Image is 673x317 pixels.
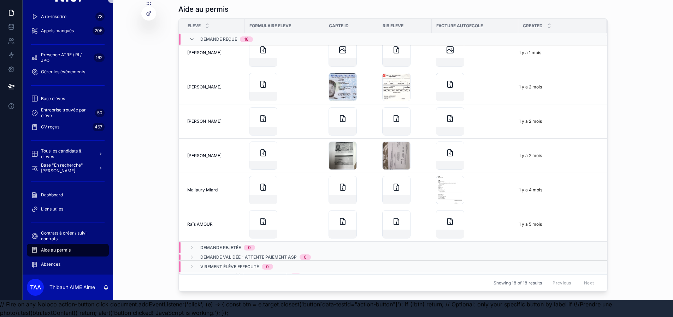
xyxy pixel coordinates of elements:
[94,53,105,62] div: 162
[93,123,105,131] div: 467
[41,206,63,212] span: Liens utiles
[519,119,542,124] p: il y a 2 mois
[41,261,60,267] span: Absences
[249,23,291,29] span: Formulaire eleve
[41,192,63,198] span: Dashboard
[95,12,105,21] div: 73
[494,280,542,286] span: Showing 18 of 18 results
[200,254,297,260] span: Demande validée - attente paiement ASP
[187,153,241,158] a: [PERSON_NAME]
[27,230,109,242] a: Contrats à créer / suivi contrats
[187,221,213,227] span: Raïs AMOUR
[27,162,109,174] a: Base "En recherche" [PERSON_NAME]
[383,23,403,29] span: RIB eleve
[329,23,349,29] span: Carte ID
[519,221,542,227] p: il y a 5 mois
[95,109,105,117] div: 50
[188,23,201,29] span: Eleve
[266,264,269,270] div: 0
[41,247,71,253] span: Aide au permis
[519,50,541,56] p: il y a 1 mois
[27,65,109,78] a: Gérer les évènements
[27,189,109,201] a: Dashboard
[519,187,542,193] p: il y a 4 mois
[41,162,93,174] span: Base "En recherche" [PERSON_NAME]
[187,187,241,193] a: Mallaury Miard
[41,52,91,63] span: Présence ATRE / RI / JPO
[200,36,237,42] span: Demande reçue
[187,50,222,56] span: [PERSON_NAME]
[30,283,41,292] span: TAA
[519,84,542,90] p: il y a 2 mois
[23,11,113,275] div: scrollable content
[304,254,307,260] div: 0
[523,23,543,29] span: Created
[200,273,287,279] span: Dossier envoyé à [GEOGRAPHIC_DATA]
[187,187,218,193] span: Mallaury Miard
[27,24,109,37] a: Appels manqués205
[519,84,598,90] a: il y a 2 mois
[187,84,222,90] span: [PERSON_NAME]
[436,23,483,29] span: Facture autoecole
[41,230,102,242] span: Contrats à créer / suivi contrats
[248,245,251,250] div: 0
[187,221,241,227] a: Raïs AMOUR
[41,14,66,19] span: A ré-inscrire
[27,258,109,271] a: Absences
[41,28,74,34] span: Appels manqués
[27,51,109,64] a: Présence ATRE / RI / JPO162
[187,153,222,158] span: [PERSON_NAME]
[519,50,598,56] a: il y a 1 mois
[187,84,241,90] a: [PERSON_NAME]
[187,119,222,124] span: [PERSON_NAME]
[519,221,598,227] a: il y a 5 mois
[244,36,249,42] div: 18
[41,107,92,119] span: Entreprise trouvée par élève
[294,273,297,279] div: 0
[27,106,109,119] a: Entreprise trouvée par élève50
[27,10,109,23] a: A ré-inscrire73
[41,148,93,160] span: Tous les candidats & eleves
[49,284,95,291] p: Thibault AIME Aime
[519,153,542,158] p: il y a 2 mois
[178,4,229,14] h1: Aide au permis
[200,245,241,250] span: Demande rejetée
[27,203,109,215] a: Liens utiles
[27,92,109,105] a: Base élèves
[41,96,65,102] span: Base élèves
[519,119,598,124] a: il y a 2 mois
[519,153,598,158] a: il y a 2 mois
[27,121,109,133] a: CV reçus467
[187,119,241,124] a: [PERSON_NAME]
[200,264,259,270] span: Virement élève effecuté
[27,244,109,257] a: Aide au permis
[93,27,105,35] div: 205
[519,187,598,193] a: il y a 4 mois
[27,148,109,160] a: Tous les candidats & eleves
[187,50,241,56] a: [PERSON_NAME]
[41,124,59,130] span: CV reçus
[41,69,85,75] span: Gérer les évènements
